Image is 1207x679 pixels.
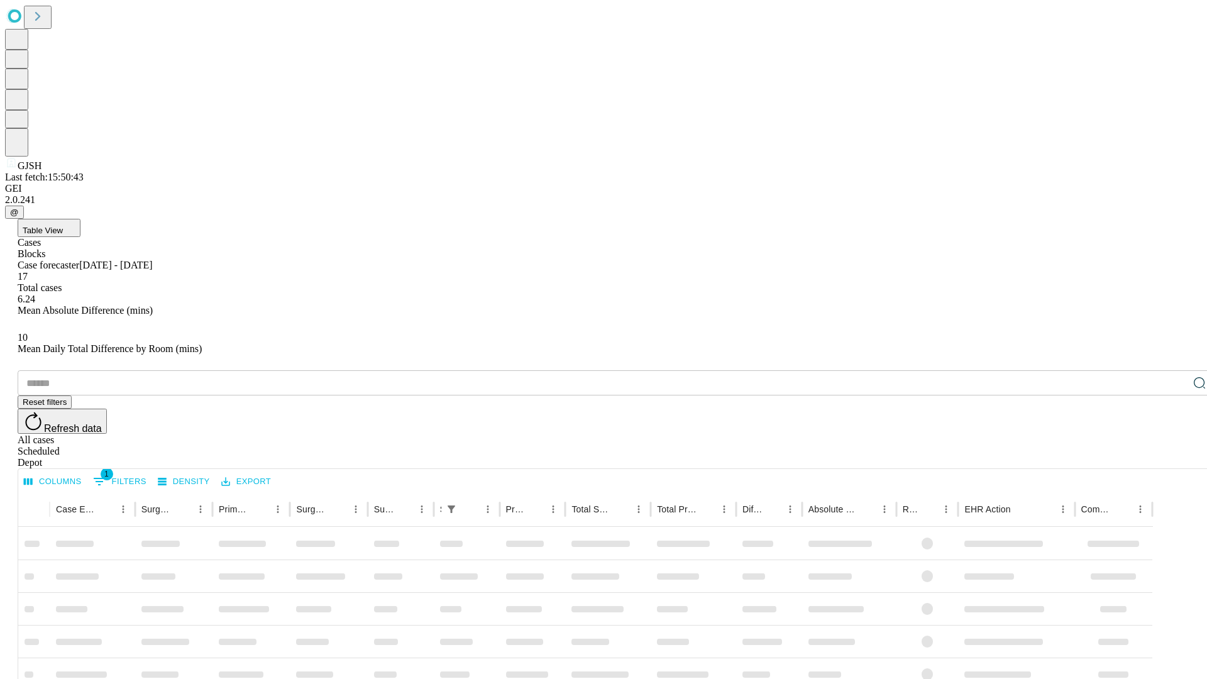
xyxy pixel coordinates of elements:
div: Absolute Difference [808,504,857,514]
button: Menu [1054,500,1072,518]
button: Sort [527,500,544,518]
span: Table View [23,226,63,235]
button: Sort [97,500,114,518]
button: Reset filters [18,395,72,409]
button: Density [155,472,213,492]
button: Sort [461,500,479,518]
button: Sort [858,500,876,518]
button: Menu [630,500,648,518]
button: Sort [764,500,781,518]
span: Mean Daily Total Difference by Room (mins) [18,343,202,354]
div: Surgeon Name [141,504,173,514]
div: Predicted In Room Duration [506,504,526,514]
div: 2.0.241 [5,194,1202,206]
button: Sort [174,500,192,518]
div: Case Epic Id [56,504,96,514]
button: Menu [781,500,799,518]
span: @ [10,207,19,217]
div: 1 active filter [443,500,460,518]
button: Menu [347,500,365,518]
button: Menu [1132,500,1149,518]
span: Last fetch: 15:50:43 [5,172,84,182]
button: Refresh data [18,409,107,434]
button: Export [218,472,274,492]
button: @ [5,206,24,219]
button: Menu [715,500,733,518]
button: Menu [544,500,562,518]
span: [DATE] - [DATE] [79,260,152,270]
button: Sort [395,500,413,518]
button: Sort [329,500,347,518]
div: Scheduled In Room Duration [440,504,441,514]
button: Menu [413,500,431,518]
button: Sort [251,500,269,518]
button: Menu [876,500,893,518]
button: Show filters [443,500,460,518]
div: Resolved in EHR [903,504,919,514]
span: Reset filters [23,397,67,407]
span: Case forecaster [18,260,79,270]
button: Sort [1114,500,1132,518]
span: Refresh data [44,423,102,434]
span: 1 [101,468,113,480]
button: Menu [192,500,209,518]
button: Select columns [21,472,85,492]
div: Surgery Date [374,504,394,514]
div: Total Scheduled Duration [571,504,611,514]
button: Menu [114,500,132,518]
button: Sort [920,500,937,518]
button: Menu [937,500,955,518]
span: 10 [18,332,28,343]
div: Comments [1081,504,1113,514]
div: Difference [742,504,763,514]
span: 17 [18,271,28,282]
button: Show filters [90,472,150,492]
span: Mean Absolute Difference (mins) [18,305,153,316]
button: Sort [612,500,630,518]
div: GEI [5,183,1202,194]
button: Sort [1012,500,1030,518]
button: Table View [18,219,80,237]
div: EHR Action [964,504,1010,514]
div: Surgery Name [296,504,328,514]
div: Primary Service [219,504,250,514]
span: Total cases [18,282,62,293]
div: Total Predicted Duration [657,504,697,514]
button: Sort [698,500,715,518]
span: GJSH [18,160,41,171]
button: Menu [479,500,497,518]
button: Menu [269,500,287,518]
span: 6.24 [18,294,35,304]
